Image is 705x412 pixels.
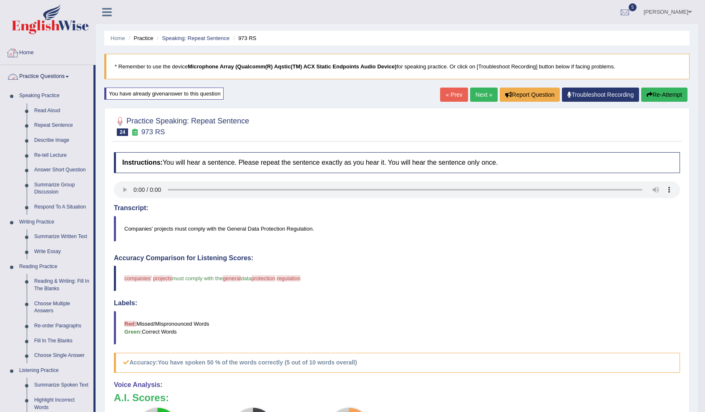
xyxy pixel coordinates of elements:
[124,321,136,327] b: Red:
[104,88,224,100] div: You have already given answer to this question
[114,204,680,212] h4: Transcript:
[0,41,96,62] a: Home
[114,299,680,307] h4: Labels:
[114,311,680,344] blockquote: Missed/Mispronounced Words Correct Words
[30,334,93,349] a: Fill In The Blanks
[241,275,251,281] span: data
[114,216,680,241] blockquote: Companies' projects must comply with the General Data Protection Regulation.
[114,381,680,389] h4: Voice Analysis:
[114,392,169,403] b: A.I. Scores:
[15,88,93,103] a: Speaking Practice
[629,3,637,11] span: 5
[188,63,397,70] b: Microphone Array (Qualcomm(R) Aqstic(TM) ACX Static Endpoints Audio Device)
[114,254,680,262] h4: Accuracy Comparison for Listening Scores:
[252,275,275,281] span: protection
[153,275,172,281] span: projects
[104,54,690,79] blockquote: * Remember to use the device for speaking practice. Or click on [Troubleshoot Recording] button b...
[30,163,93,178] a: Answer Short Question
[30,133,93,148] a: Describe Image
[500,88,560,102] button: Report Question
[30,296,93,319] a: Choose Multiple Answers
[15,215,93,230] a: Writing Practice
[223,275,241,281] span: general
[124,329,142,335] b: Green:
[30,244,93,259] a: Write Essay
[30,103,93,118] a: Read Aloud
[122,159,163,166] b: Instructions:
[15,259,93,274] a: Reading Practice
[30,348,93,363] a: Choose Single Answer
[30,274,93,296] a: Reading & Writing: Fill In The Blanks
[117,128,128,136] span: 24
[141,128,165,136] small: 973 RS
[126,34,153,42] li: Practice
[231,34,257,42] li: 973 RS
[130,128,139,136] small: Exam occurring question
[562,88,639,102] a: Troubleshoot Recording
[124,275,151,281] span: companies'
[0,65,93,86] a: Practice Questions
[30,178,93,200] a: Summarize Group Discussion
[111,35,125,41] a: Home
[30,148,93,163] a: Re-tell Lecture
[162,35,229,41] a: Speaking: Repeat Sentence
[641,88,687,102] button: Re-Attempt
[15,363,93,378] a: Listening Practice
[470,88,498,102] a: Next »
[30,118,93,133] a: Repeat Sentence
[114,353,680,372] h5: Accuracy:
[114,115,249,136] h2: Practice Speaking: Repeat Sentence
[30,229,93,244] a: Summarize Written Text
[277,275,300,281] span: regulation
[30,200,93,215] a: Respond To A Situation
[30,378,93,393] a: Summarize Spoken Text
[158,359,357,366] b: You have spoken 50 % of the words correctly (5 out of 10 words overall)
[172,275,223,281] span: must comply with the
[30,319,93,334] a: Re-order Paragraphs
[440,88,468,102] a: « Prev
[114,152,680,173] h4: You will hear a sentence. Please repeat the sentence exactly as you hear it. You will hear the se...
